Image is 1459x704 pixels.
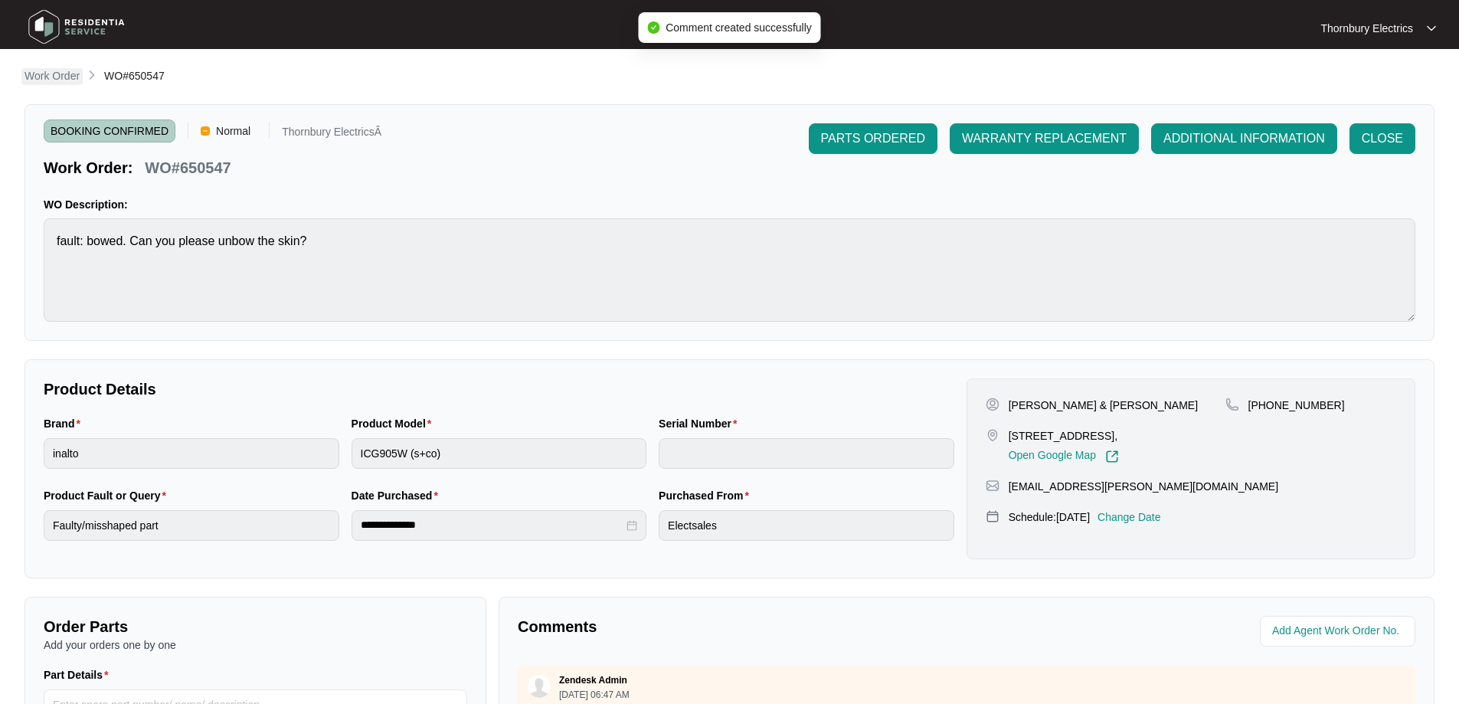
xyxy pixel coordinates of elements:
[659,510,954,541] input: Purchased From
[44,488,172,503] label: Product Fault or Query
[528,675,551,698] img: user.svg
[1105,450,1119,463] img: Link-External
[44,616,467,637] p: Order Parts
[145,157,231,178] p: WO#650547
[986,479,999,493] img: map-pin
[950,123,1139,154] button: WARRANTY REPLACEMENT
[44,120,175,142] span: BOOKING CONFIRMED
[201,126,210,136] img: Vercel Logo
[1248,398,1345,413] p: [PHONE_NUMBER]
[210,120,257,142] span: Normal
[659,488,755,503] label: Purchased From
[44,510,339,541] input: Product Fault or Query
[104,70,165,82] span: WO#650547
[1151,123,1337,154] button: ADDITIONAL INFORMATION
[809,123,937,154] button: PARTS ORDERED
[44,378,954,400] p: Product Details
[352,488,444,503] label: Date Purchased
[1009,398,1198,413] p: [PERSON_NAME] & [PERSON_NAME]
[361,517,624,533] input: Date Purchased
[1009,450,1119,463] a: Open Google Map
[1225,398,1239,411] img: map-pin
[1272,622,1406,640] input: Add Agent Work Order No.
[44,637,467,653] p: Add your orders one by one
[986,509,999,523] img: map-pin
[659,416,743,431] label: Serial Number
[1009,509,1090,525] p: Schedule: [DATE]
[1349,123,1415,154] button: CLOSE
[44,218,1415,322] textarea: fault: bowed. Can you please unbow the skin?
[647,21,659,34] span: check-circle
[518,616,956,637] p: Comments
[1320,21,1413,36] p: Thornbury Electrics
[352,416,438,431] label: Product Model
[1163,129,1325,148] span: ADDITIONAL INFORMATION
[352,438,647,469] input: Product Model
[962,129,1127,148] span: WARRANTY REPLACEMENT
[1427,25,1436,32] img: dropdown arrow
[44,157,132,178] p: Work Order:
[25,68,80,83] p: Work Order
[282,126,381,142] p: Thornbury ElectricsÂ
[21,68,83,85] a: Work Order
[86,69,98,81] img: chevron-right
[1009,479,1278,494] p: [EMAIL_ADDRESS][PERSON_NAME][DOMAIN_NAME]
[986,428,999,442] img: map-pin
[986,398,999,411] img: user-pin
[659,438,954,469] input: Serial Number
[23,4,130,50] img: residentia service logo
[1098,509,1161,525] p: Change Date
[44,197,1415,212] p: WO Description:
[1362,129,1403,148] span: CLOSE
[44,416,87,431] label: Brand
[559,674,627,686] p: Zendesk Admin
[44,438,339,469] input: Brand
[821,129,925,148] span: PARTS ORDERED
[1009,428,1119,444] p: [STREET_ADDRESS],
[44,667,115,683] label: Part Details
[666,21,812,34] span: Comment created successfully
[559,690,630,699] p: [DATE] 06:47 AM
